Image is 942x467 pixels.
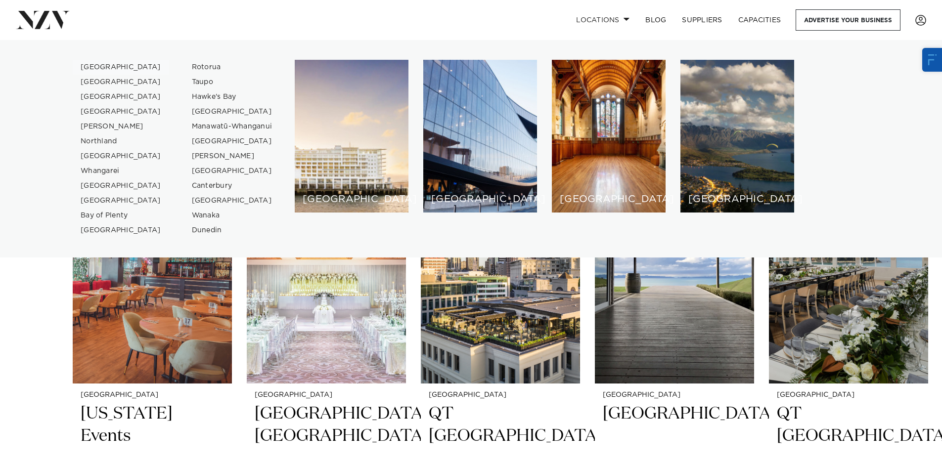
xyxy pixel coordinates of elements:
[303,194,401,205] h6: [GEOGRAPHIC_DATA]
[81,391,224,399] small: [GEOGRAPHIC_DATA]
[184,119,280,134] a: Manawatū-Whanganui
[431,194,529,205] h6: [GEOGRAPHIC_DATA]
[73,208,169,223] a: Bay of Plenty
[184,223,280,238] a: Dunedin
[688,194,786,205] h6: [GEOGRAPHIC_DATA]
[73,134,169,149] a: Northland
[73,164,169,178] a: Whangarei
[184,208,280,223] a: Wanaka
[674,9,730,31] a: SUPPLIERS
[16,11,70,29] img: nzv-logo.png
[429,391,572,399] small: [GEOGRAPHIC_DATA]
[184,134,280,149] a: [GEOGRAPHIC_DATA]
[680,60,794,212] a: Queenstown venues [GEOGRAPHIC_DATA]
[184,164,280,178] a: [GEOGRAPHIC_DATA]
[73,193,169,208] a: [GEOGRAPHIC_DATA]
[73,75,169,89] a: [GEOGRAPHIC_DATA]
[184,89,280,104] a: Hawke's Bay
[777,391,920,399] small: [GEOGRAPHIC_DATA]
[255,391,398,399] small: [GEOGRAPHIC_DATA]
[603,391,746,399] small: [GEOGRAPHIC_DATA]
[560,194,658,205] h6: [GEOGRAPHIC_DATA]
[637,9,674,31] a: BLOG
[184,60,280,75] a: Rotorua
[295,60,408,212] a: Auckland venues [GEOGRAPHIC_DATA]
[73,60,169,75] a: [GEOGRAPHIC_DATA]
[184,75,280,89] a: Taupo
[73,149,169,164] a: [GEOGRAPHIC_DATA]
[184,193,280,208] a: [GEOGRAPHIC_DATA]
[568,9,637,31] a: Locations
[423,60,537,212] a: Wellington venues [GEOGRAPHIC_DATA]
[796,9,900,31] a: Advertise your business
[73,178,169,193] a: [GEOGRAPHIC_DATA]
[184,178,280,193] a: Canterbury
[73,170,232,383] img: Dining area at Texas Events in Auckland
[184,149,280,164] a: [PERSON_NAME]
[73,119,169,134] a: [PERSON_NAME]
[552,60,666,212] a: Christchurch venues [GEOGRAPHIC_DATA]
[184,104,280,119] a: [GEOGRAPHIC_DATA]
[73,104,169,119] a: [GEOGRAPHIC_DATA]
[73,223,169,238] a: [GEOGRAPHIC_DATA]
[730,9,789,31] a: Capacities
[73,89,169,104] a: [GEOGRAPHIC_DATA]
